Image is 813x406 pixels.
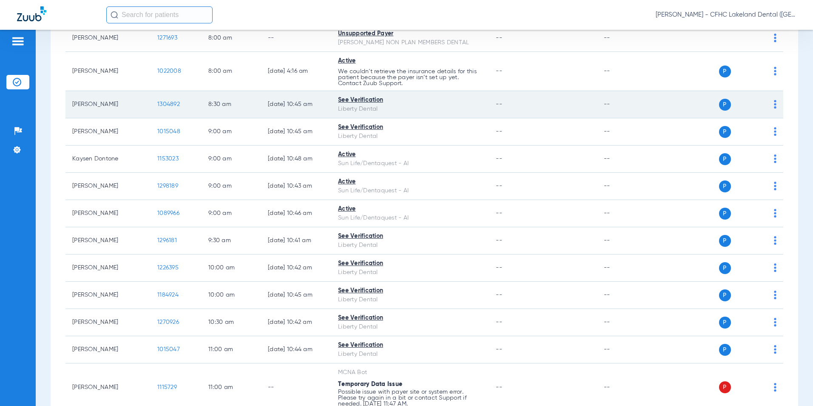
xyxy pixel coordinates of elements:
[65,52,151,91] td: [PERSON_NAME]
[202,25,261,52] td: 8:00 AM
[157,183,178,189] span: 1298189
[496,346,502,352] span: --
[65,309,151,336] td: [PERSON_NAME]
[496,156,502,162] span: --
[719,153,731,165] span: P
[774,182,776,190] img: group-dot-blue.svg
[157,346,180,352] span: 1015047
[65,227,151,254] td: [PERSON_NAME]
[719,235,731,247] span: P
[597,25,654,52] td: --
[11,36,25,46] img: hamburger-icon
[65,282,151,309] td: [PERSON_NAME]
[496,101,502,107] span: --
[755,345,763,354] img: x.svg
[496,183,502,189] span: --
[157,292,179,298] span: 1184924
[496,292,502,298] span: --
[157,265,179,271] span: 1226395
[65,118,151,146] td: [PERSON_NAME]
[338,314,482,323] div: See Verification
[338,286,482,295] div: See Verification
[755,154,763,163] img: x.svg
[656,11,796,19] span: [PERSON_NAME] - CFHC Lakeland Dental ([GEOGRAPHIC_DATA])
[496,129,502,134] span: --
[338,381,402,387] span: Temporary Data Issue
[261,91,331,118] td: [DATE] 10:45 AM
[774,209,776,217] img: group-dot-blue.svg
[774,291,776,299] img: group-dot-blue.svg
[338,96,482,105] div: See Verification
[774,67,776,75] img: group-dot-blue.svg
[338,105,482,114] div: Liberty Dental
[496,384,502,390] span: --
[106,6,213,23] input: Search for patients
[65,336,151,363] td: [PERSON_NAME]
[338,57,482,66] div: Active
[157,35,177,41] span: 1271693
[755,263,763,272] img: x.svg
[65,91,151,118] td: [PERSON_NAME]
[261,173,331,200] td: [DATE] 10:43 AM
[496,265,502,271] span: --
[774,34,776,42] img: group-dot-blue.svg
[597,52,654,91] td: --
[496,237,502,243] span: --
[755,383,763,392] img: x.svg
[338,295,482,304] div: Liberty Dental
[157,129,180,134] span: 1015048
[755,34,763,42] img: x.svg
[202,309,261,336] td: 10:30 AM
[719,66,731,77] span: P
[597,227,654,254] td: --
[157,101,180,107] span: 1304892
[597,146,654,173] td: --
[755,236,763,245] img: x.svg
[202,282,261,309] td: 10:00 AM
[202,200,261,227] td: 9:00 AM
[157,68,181,74] span: 1022008
[496,68,502,74] span: --
[755,291,763,299] img: x.svg
[157,237,177,243] span: 1296181
[338,232,482,241] div: See Verification
[597,282,654,309] td: --
[719,180,731,192] span: P
[65,200,151,227] td: [PERSON_NAME]
[719,99,731,111] span: P
[774,154,776,163] img: group-dot-blue.svg
[338,214,482,223] div: Sun Life/Dentaquest - AI
[261,52,331,91] td: [DATE] 4:16 AM
[774,345,776,354] img: group-dot-blue.svg
[496,35,502,41] span: --
[202,254,261,282] td: 10:00 AM
[261,200,331,227] td: [DATE] 10:46 AM
[338,259,482,268] div: See Verification
[65,25,151,52] td: [PERSON_NAME]
[719,289,731,301] span: P
[202,336,261,363] td: 11:00 AM
[755,209,763,217] img: x.svg
[202,146,261,173] td: 9:00 AM
[157,210,179,216] span: 1089966
[774,236,776,245] img: group-dot-blue.svg
[755,67,763,75] img: x.svg
[719,208,731,220] span: P
[338,177,482,186] div: Active
[338,150,482,159] div: Active
[338,38,482,47] div: [PERSON_NAME] NON PLAN MEMBERS DENTAL
[774,263,776,272] img: group-dot-blue.svg
[338,350,482,359] div: Liberty Dental
[261,227,331,254] td: [DATE] 10:41 AM
[597,309,654,336] td: --
[338,132,482,141] div: Liberty Dental
[338,268,482,277] div: Liberty Dental
[261,282,331,309] td: [DATE] 10:45 AM
[597,91,654,118] td: --
[261,118,331,146] td: [DATE] 10:45 AM
[202,91,261,118] td: 8:30 AM
[261,336,331,363] td: [DATE] 10:44 AM
[719,262,731,274] span: P
[755,182,763,190] img: x.svg
[17,6,46,21] img: Zuub Logo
